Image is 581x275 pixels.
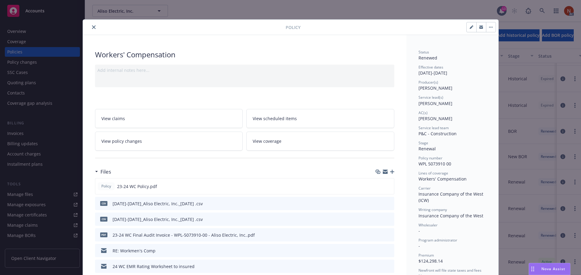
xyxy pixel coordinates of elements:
[419,125,449,130] span: Service lead team
[419,258,443,264] span: $124,298.14
[419,55,437,61] span: Renewed
[419,85,452,91] span: [PERSON_NAME]
[100,168,111,176] h3: Files
[95,132,243,151] a: View policy changes
[97,67,392,73] div: Add internal notes here...
[377,232,382,238] button: download file
[113,232,255,238] div: 23-24 WC Final Audit Invoice - WPL-5073910-00 - Aliso Electric, Inc..pdf
[419,140,428,145] span: Stage
[419,146,436,152] span: Renewal
[100,201,107,206] span: csv
[419,65,486,76] div: [DATE] - [DATE]
[377,263,382,270] button: download file
[419,253,434,258] span: Premium
[246,109,394,128] a: View scheduled items
[253,115,297,122] span: View scheduled items
[100,217,107,221] span: csv
[253,138,281,144] span: View coverage
[90,24,97,31] button: close
[419,110,428,115] span: AC(s)
[246,132,394,151] a: View coverage
[529,263,537,275] div: Drag to move
[100,184,112,189] span: Policy
[419,65,443,70] span: Effective dates
[386,263,392,270] button: preview file
[419,186,431,191] span: Carrier
[95,168,111,176] div: Files
[529,263,570,275] button: Nova Assist
[419,161,451,167] span: WPL 5073910 00
[419,191,484,203] span: Insurance Company of the West (ICW)
[377,200,382,207] button: download file
[419,243,420,249] span: -
[377,248,382,254] button: download file
[101,115,125,122] span: View claims
[117,183,157,190] span: 23-24 WC Policy.pdf
[113,263,195,270] div: 24 WC EMR Rating Worksheet to insured
[95,50,394,60] div: Workers' Compensation
[419,80,438,85] span: Producer(s)
[541,266,565,271] span: Nova Assist
[376,183,381,190] button: download file
[100,232,107,237] span: pdf
[386,200,392,207] button: preview file
[113,216,203,222] div: [DATE]-[DATE]_Aliso Electric, Inc._[DATE] .csv
[386,248,392,254] button: preview file
[386,232,392,238] button: preview file
[419,101,452,106] span: [PERSON_NAME]
[419,131,457,136] span: P&C - Construction
[419,95,443,100] span: Service lead(s)
[419,155,442,161] span: Policy number
[419,213,483,219] span: Insurance Company of the West
[113,248,156,254] div: RE: Workmen's Comp
[386,216,392,222] button: preview file
[419,207,447,212] span: Writing company
[419,116,452,121] span: [PERSON_NAME]
[419,50,429,55] span: Status
[419,228,420,234] span: -
[286,24,300,30] span: Policy
[419,268,481,273] span: Newfront will file state taxes and fees
[101,138,142,144] span: View policy changes
[386,183,392,190] button: preview file
[95,109,243,128] a: View claims
[113,200,203,207] div: [DATE]-[DATE]_Aliso Electric, Inc._[DATE] .csv
[419,171,448,176] span: Lines of coverage
[377,216,382,222] button: download file
[419,176,467,182] span: Workers' Compensation
[419,222,438,228] span: Wholesaler
[419,238,457,243] span: Program administrator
